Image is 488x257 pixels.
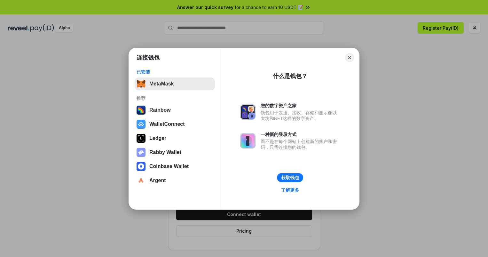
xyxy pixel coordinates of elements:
div: 钱包用于发送、接收、存储和显示像以太坊和NFT这样的数字资产。 [261,110,340,121]
div: Ledger [149,135,166,141]
div: 已安装 [137,69,213,75]
img: svg+xml,%3Csvg%20width%3D%22120%22%20height%3D%22120%22%20viewBox%3D%220%200%20120%20120%22%20fil... [137,106,146,115]
h1: 连接钱包 [137,54,160,61]
img: svg+xml,%3Csvg%20xmlns%3D%22http%3A%2F%2Fwww.w3.org%2F2000%2Fsvg%22%20width%3D%2228%22%20height%3... [137,134,146,143]
div: 什么是钱包？ [273,72,307,80]
div: WalletConnect [149,121,185,127]
div: 您的数字资产之家 [261,103,340,108]
div: 而不是在每个网站上创建新的账户和密码，只需连接您的钱包。 [261,139,340,150]
img: svg+xml,%3Csvg%20xmlns%3D%22http%3A%2F%2Fwww.w3.org%2F2000%2Fsvg%22%20fill%3D%22none%22%20viewBox... [240,133,256,149]
button: Argent [135,174,215,187]
button: Coinbase Wallet [135,160,215,173]
img: svg+xml,%3Csvg%20xmlns%3D%22http%3A%2F%2Fwww.w3.org%2F2000%2Fsvg%22%20fill%3D%22none%22%20viewBox... [240,104,256,120]
button: Rainbow [135,104,215,116]
div: 一种新的登录方式 [261,132,340,137]
button: Ledger [135,132,215,145]
div: 获取钱包 [281,175,299,181]
button: Rabby Wallet [135,146,215,159]
img: svg+xml,%3Csvg%20width%3D%2228%22%20height%3D%2228%22%20viewBox%3D%220%200%2028%2028%22%20fill%3D... [137,120,146,129]
div: Argent [149,178,166,183]
button: WalletConnect [135,118,215,131]
div: 推荐 [137,95,213,101]
a: 了解更多 [277,186,303,194]
img: svg+xml,%3Csvg%20width%3D%2228%22%20height%3D%2228%22%20viewBox%3D%220%200%2028%2028%22%20fill%3D... [137,162,146,171]
button: MetaMask [135,77,215,90]
img: svg+xml,%3Csvg%20width%3D%2228%22%20height%3D%2228%22%20viewBox%3D%220%200%2028%2028%22%20fill%3D... [137,176,146,185]
img: svg+xml,%3Csvg%20fill%3D%22none%22%20height%3D%2233%22%20viewBox%3D%220%200%2035%2033%22%20width%... [137,79,146,88]
div: Coinbase Wallet [149,164,189,169]
div: MetaMask [149,81,174,87]
div: 了解更多 [281,187,299,193]
img: svg+xml,%3Csvg%20xmlns%3D%22http%3A%2F%2Fwww.w3.org%2F2000%2Fsvg%22%20fill%3D%22none%22%20viewBox... [137,148,146,157]
button: 获取钱包 [277,173,303,182]
div: Rabby Wallet [149,149,181,155]
button: Close [345,53,354,62]
div: Rainbow [149,107,171,113]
